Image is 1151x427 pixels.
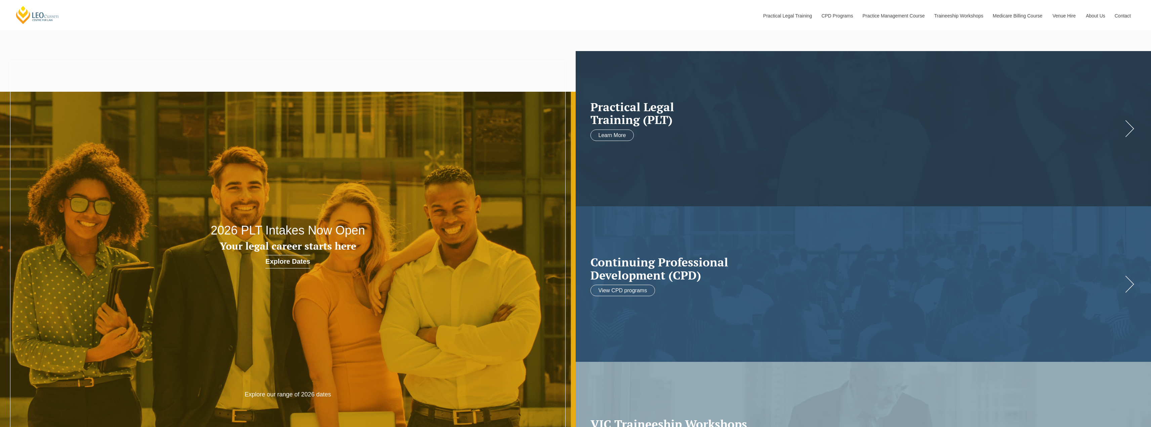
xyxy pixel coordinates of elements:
[1110,1,1136,30] a: Contact
[115,224,461,237] h2: 2026 PLT Intakes Now Open
[858,1,929,30] a: Practice Management Course
[265,255,310,268] a: Explore Dates
[816,1,857,30] a: CPD Programs
[115,241,461,252] h3: Your legal career starts here
[590,256,1123,282] h2: Continuing Professional Development (CPD)
[988,1,1047,30] a: Medicare Billing Course
[590,256,1123,282] a: Continuing ProfessionalDevelopment (CPD)
[758,1,817,30] a: Practical Legal Training
[590,100,1123,126] a: Practical LegalTraining (PLT)
[590,129,634,141] a: Learn More
[173,391,403,398] p: Explore our range of 2026 dates
[1047,1,1081,30] a: Venue Hire
[590,285,655,296] a: View CPD programs
[590,100,1123,126] h2: Practical Legal Training (PLT)
[929,1,988,30] a: Traineeship Workshops
[15,5,60,25] a: [PERSON_NAME] Centre for Law
[1106,382,1134,410] iframe: LiveChat chat widget
[1081,1,1110,30] a: About Us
